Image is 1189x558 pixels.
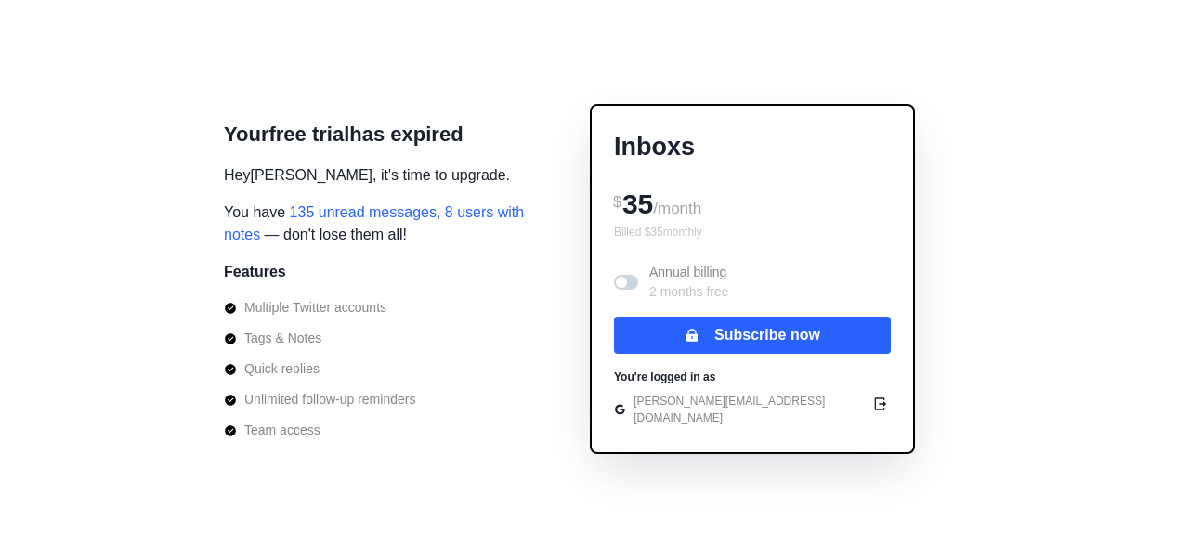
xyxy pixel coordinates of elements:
[649,282,729,302] p: 2 months free
[224,298,415,318] li: Multiple Twitter accounts
[634,393,865,426] p: [PERSON_NAME][EMAIL_ADDRESS][DOMAIN_NAME]
[224,359,415,379] li: Quick replies
[614,128,891,166] p: Inboxs
[224,421,415,440] li: Team access
[613,194,621,210] span: $
[614,317,891,354] button: Subscribe now
[224,164,510,187] p: Hey [PERSON_NAME] , it's time to upgrade.
[869,393,891,415] button: edit
[649,263,729,302] p: Annual billing
[224,201,540,246] span: You have — don't lose them all!
[614,369,715,385] p: You're logged in as
[224,119,464,149] p: Your free trial has expired
[614,181,891,224] div: 35
[224,329,415,348] li: Tags & Notes
[224,204,524,242] span: 135 unread messages, 8 users with notes
[614,224,891,240] p: Billed $ 35 monthly
[224,390,415,409] li: Unlimited follow-up reminders
[224,261,286,283] p: Features
[653,200,701,217] span: /month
